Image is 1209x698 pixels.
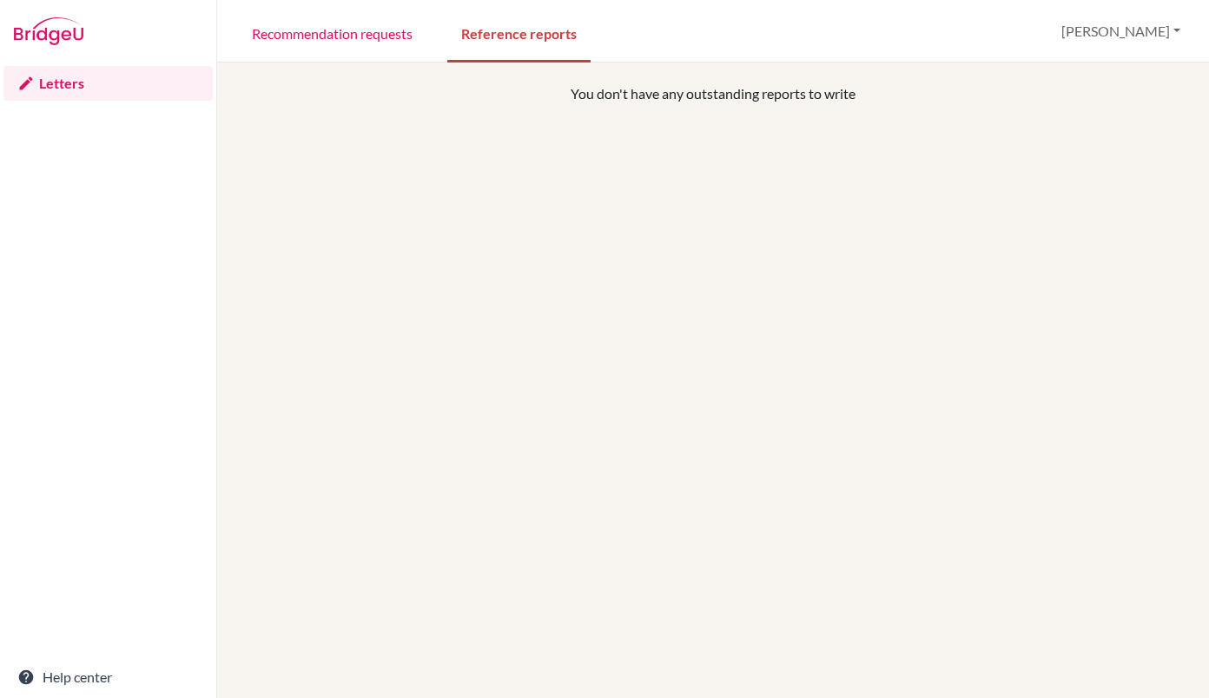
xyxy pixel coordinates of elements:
[14,17,83,45] img: Bridge-U
[1054,15,1188,48] button: [PERSON_NAME]
[3,660,213,695] a: Help center
[3,66,213,101] a: Letters
[330,83,1096,104] p: You don't have any outstanding reports to write
[447,3,591,63] a: Reference reports
[238,3,426,63] a: Recommendation requests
